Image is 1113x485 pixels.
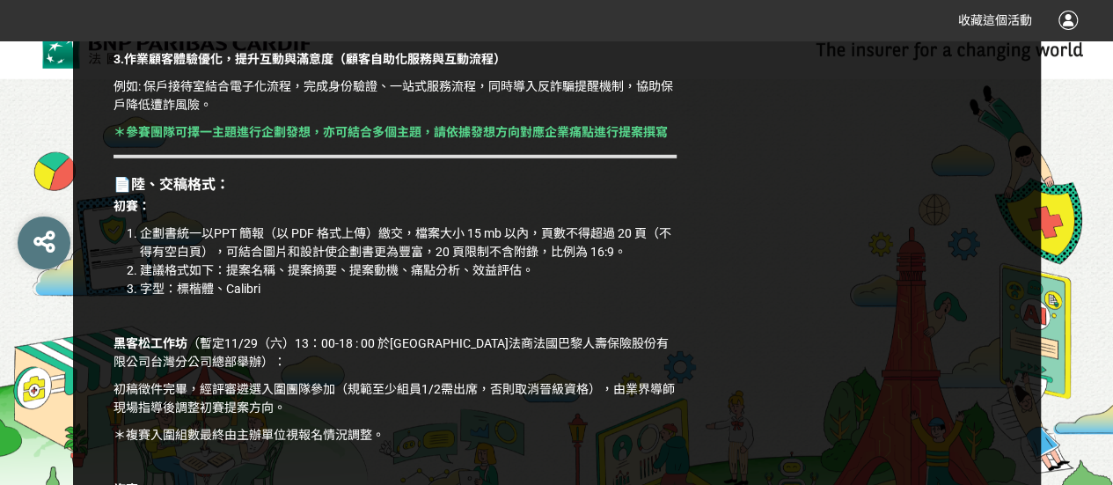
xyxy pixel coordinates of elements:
[113,380,677,417] p: 初稿徵件完畢，經評審遴選入圍團隊參加（規範至少組員1/2需出席，否則取消晉級資格），由業界導師現場指導後調整初賽提案方向。
[113,125,668,139] strong: ＊參賽團隊可擇一主題進行企劃發想，亦可結合多個主題，請依據發想方向對應企業痛點進行提案撰寫
[140,224,677,261] li: 企劃書統一以PPT 簡報（以 PDF 格式上傳）繳交，檔案大小 15 mb 以內，頁數不得超過 20 頁（不得有空白頁），可結合圖片和設計使企劃書更為豐富，20 頁限制不含附錄，比例為 16:9。
[140,261,677,280] li: 建議格式如下：提案名稱、提案摘要、提案動機、痛點分析、效益評估。
[140,280,677,298] li: 字型：標楷體、Calibri
[113,176,230,193] strong: 📄陸、交稿格式：
[113,334,677,371] p: （暫定11/29（六）13：00-18 : 00 於[GEOGRAPHIC_DATA]法商法國巴黎人壽保險股份有限公司台灣分公司總部舉辦）：
[113,199,150,213] strong: 初賽：
[113,426,677,445] p: ＊複賽入圍組數最終由主辦單位視報名情況調整。
[113,336,187,350] strong: 黑客松工作坊
[113,52,506,66] strong: 3.作業顧客體驗優化，提升互動與滿意度（顧客自助化服務與互動流程）
[113,77,677,114] p: 例如: 保戶接待室結合電子化流程，完成身份驗證、一站式服務流程，同時導入反詐騙提醒機制，協助保戶降低遭詐風險。
[958,13,1032,27] span: 收藏這個活動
